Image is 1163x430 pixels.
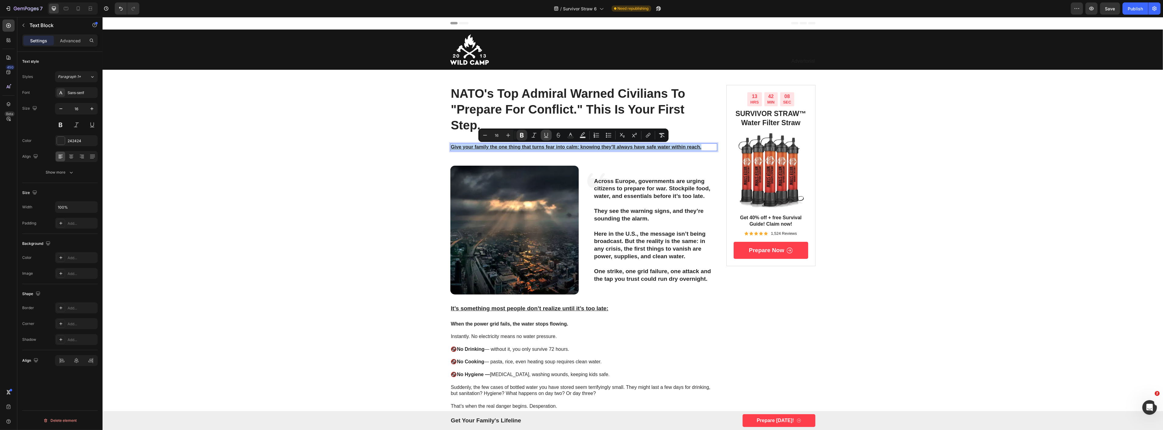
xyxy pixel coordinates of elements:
p: 7 [40,5,43,12]
p: That’s when the real danger begins. Desperation. [348,386,614,393]
div: Editor contextual toolbar [478,129,669,142]
h1: Rich Text Editor. Editing area: main [348,68,615,117]
div: Size [22,189,38,197]
div: Add... [68,321,96,327]
div: Add... [68,337,96,343]
div: Delete element [43,417,77,424]
div: Rich Text Editor. Editing area: main [348,126,615,134]
p: 1,524 Reviews [669,214,694,219]
div: Background [22,240,52,248]
div: Sans-serif [68,90,96,96]
iframe: Intercom live chat [1142,400,1157,415]
span: Paragraph 1* [58,74,81,79]
div: Size [22,104,38,113]
span: 2 [1155,391,1160,396]
strong: No Drinking [354,330,382,335]
div: Color [22,255,32,260]
div: Corner [22,321,34,326]
p: Get 40% off + free Survival Guide! Claim now! [632,198,705,210]
div: Shape [22,290,42,298]
div: Shadow [22,337,36,342]
div: Color [22,138,32,143]
div: Publish [1128,5,1143,12]
p: Advertorial [536,41,712,48]
p: Here in the U.S., the message isn’t being broadcast. But the reality is the same: in any crisis, ... [491,213,609,243]
div: Add... [68,255,96,261]
a: Prepare now [631,225,706,242]
button: Publish [1123,2,1148,15]
div: Width [22,204,32,210]
div: Add... [68,271,96,277]
p: Prepare [DATE]! [654,400,691,407]
p: Prepare now [646,230,682,237]
span: Need republishing [618,6,649,11]
div: Show more [46,169,74,175]
u: Give your family the one thing that turns fear into calm: knowing they'll always have safe water ... [348,127,599,132]
span: / [561,5,562,12]
div: Border [22,305,34,311]
button: Paragraph 1* [55,71,98,82]
button: Save [1100,2,1120,15]
div: 08 [681,76,689,83]
p: 🚱 [MEDICAL_DATA], washing wounds, keeping kids safe. [348,354,614,361]
img: gempages_565658406589825953-aef4eee2-884d-41c3-9a56-ede119b40f04.webp [348,149,477,277]
div: Text style [22,59,39,64]
span: Save [1105,6,1115,11]
div: Font [22,90,30,95]
button: 7 [2,2,45,15]
button: Show more [22,167,98,178]
div: Styles [22,74,33,79]
span: Survivor Straw 6 [563,5,597,12]
div: 42 [665,76,672,83]
p: SEC [681,83,689,88]
p: Suddenly, the few cases of bottled water you have stored seem terrifyingly small. They might last... [348,367,614,380]
p: NATO's Top Admiral Warned Civilians to "Prepare for Conflict." This Is Your First Step. [348,69,614,116]
p: It’s something most people don’t realize until it’s too late: [348,288,614,295]
strong: No Hygiene — [354,355,387,360]
p: 🚱 — without it, you only survive 72 hours. [348,329,614,336]
p: One strike, one grid failure, one attack and the tap you trust could run dry overnight. [491,251,609,266]
div: 450 [6,65,15,70]
p: Advanced [60,37,81,44]
p: HRS [648,83,656,88]
div: Align [22,357,40,365]
div: Image [22,271,33,276]
div: 242424 [68,138,96,144]
p: Instantly. No electricity means no water pressure. [348,316,614,323]
a: Prepare [DATE]! [640,397,713,410]
div: Undo/Redo [115,2,139,15]
strong: No Cooking [354,342,382,347]
strong: When the power grid fails, the water stops flowing. [348,304,466,309]
h2: SURVIVOR STRAW™ Water Filter Straw [631,92,706,111]
div: Add... [68,305,96,311]
input: Auto [55,202,97,213]
p: Settings [30,37,47,44]
p: MIN [665,83,672,88]
div: Add... [68,221,96,226]
div: Align [22,153,39,161]
iframe: Design area [103,17,1163,430]
img: gempages_565658406589825953-640c6bfb-d631-4571-bd7f-3daca0768cd3.svg [348,17,386,48]
p: Across Europe, governments are urging citizens to prepare for war. Stockpile food, water, and ess... [491,160,609,183]
p: They see the warning signs, and they’re sounding the alarm. [491,190,609,205]
div: 13 [648,76,656,83]
div: Padding [22,220,36,226]
p: 🚱 — pasta, rice, even heating soup requires clean water. [348,342,614,348]
p: get your family's lifeline [348,400,529,407]
p: Text Block [30,22,81,29]
div: Beta [5,111,15,116]
img: gempages_565658406589825953-4143bdac-2c00-4ede-9087-babf5a088a06.webp [631,116,706,192]
button: Delete element [22,416,98,425]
